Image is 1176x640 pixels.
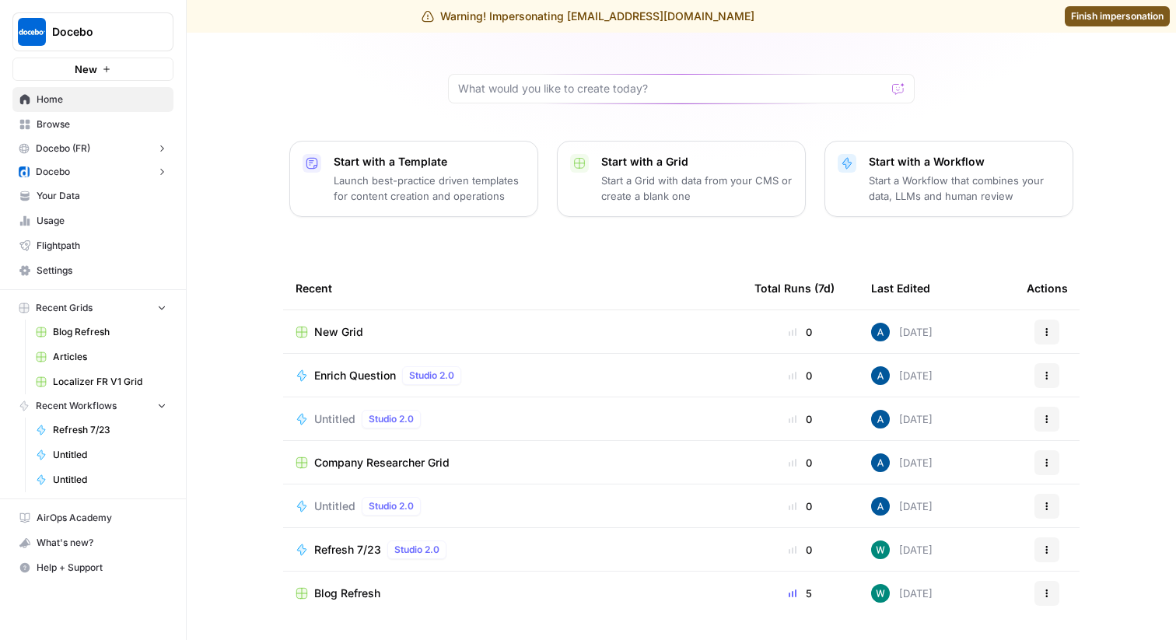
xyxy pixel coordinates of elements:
span: Untitled [53,448,166,462]
img: Docebo Logo [18,18,46,46]
button: Docebo [12,160,173,184]
p: Start with a Template [334,154,525,170]
a: Home [12,87,173,112]
a: Untitled [29,442,173,467]
a: Usage [12,208,173,233]
a: Untitled [29,467,173,492]
a: UntitledStudio 2.0 [296,497,730,516]
span: Studio 2.0 [369,499,414,513]
span: Docebo (FR) [36,142,90,156]
span: Docebo [52,24,146,40]
a: Enrich QuestionStudio 2.0 [296,366,730,385]
div: [DATE] [871,497,933,516]
button: Workspace: Docebo [12,12,173,51]
div: Warning! Impersonating [EMAIL_ADDRESS][DOMAIN_NAME] [422,9,754,24]
a: Finish impersonation [1065,6,1170,26]
button: Recent Workflows [12,394,173,418]
div: 0 [754,411,846,427]
span: Settings [37,264,166,278]
div: 0 [754,324,846,340]
span: Company Researcher Grid [314,455,450,470]
span: Home [37,93,166,107]
span: AirOps Academy [37,511,166,525]
span: Refresh 7/23 [314,542,381,558]
a: Articles [29,344,173,369]
span: Articles [53,350,166,364]
div: 0 [754,368,846,383]
div: [DATE] [871,453,933,472]
div: [DATE] [871,584,933,603]
span: Localizer FR V1 Grid [53,375,166,389]
span: Flightpath [37,239,166,253]
span: Untitled [314,498,355,514]
span: Refresh 7/23 [53,423,166,437]
span: Usage [37,214,166,228]
span: Studio 2.0 [394,543,439,557]
p: Launch best-practice driven templates for content creation and operations [334,173,525,204]
div: 0 [754,455,846,470]
img: he81ibor8lsei4p3qvg4ugbvimgp [871,453,890,472]
a: Refresh 7/23Studio 2.0 [296,540,730,559]
span: Help + Support [37,561,166,575]
p: Start a Grid with data from your CMS or create a blank one [601,173,793,204]
span: Studio 2.0 [369,412,414,426]
img: he81ibor8lsei4p3qvg4ugbvimgp [871,323,890,341]
a: Flightpath [12,233,173,258]
span: Untitled [314,411,355,427]
div: What's new? [13,531,173,554]
a: Blog Refresh [29,320,173,344]
span: Studio 2.0 [409,369,454,383]
img: y40elq8w6bmqlakrd2chaqr5nb67 [19,166,30,177]
button: Start with a WorkflowStart a Workflow that combines your data, LLMs and human review [824,141,1073,217]
span: Untitled [53,473,166,487]
div: Recent [296,267,730,310]
img: he81ibor8lsei4p3qvg4ugbvimgp [871,410,890,428]
a: Settings [12,258,173,283]
div: Last Edited [871,267,930,310]
img: he81ibor8lsei4p3qvg4ugbvimgp [871,366,890,385]
span: Your Data [37,189,166,203]
a: Refresh 7/23 [29,418,173,442]
div: [DATE] [871,410,933,428]
a: UntitledStudio 2.0 [296,410,730,428]
div: Total Runs (7d) [754,267,835,310]
a: Your Data [12,184,173,208]
div: [DATE] [871,323,933,341]
img: vaiar9hhcrg879pubqop5lsxqhgw [871,584,890,603]
button: Docebo (FR) [12,137,173,160]
button: Recent Grids [12,296,173,320]
div: 0 [754,542,846,558]
span: Finish impersonation [1071,9,1164,23]
img: he81ibor8lsei4p3qvg4ugbvimgp [871,497,890,516]
p: Start with a Grid [601,154,793,170]
span: Recent Workflows [36,399,117,413]
a: New Grid [296,324,730,340]
div: [DATE] [871,540,933,559]
div: Actions [1027,267,1068,310]
img: vaiar9hhcrg879pubqop5lsxqhgw [871,540,890,559]
div: 0 [754,498,846,514]
a: Company Researcher Grid [296,455,730,470]
span: Enrich Question [314,368,396,383]
a: Localizer FR V1 Grid [29,369,173,394]
a: Blog Refresh [296,586,730,601]
a: AirOps Academy [12,505,173,530]
input: What would you like to create today? [458,81,886,96]
button: New [12,58,173,81]
div: [DATE] [871,366,933,385]
span: Browse [37,117,166,131]
span: New Grid [314,324,363,340]
button: Start with a TemplateLaunch best-practice driven templates for content creation and operations [289,141,538,217]
span: Blog Refresh [53,325,166,339]
a: Browse [12,112,173,137]
p: Start a Workflow that combines your data, LLMs and human review [869,173,1060,204]
span: New [75,61,97,77]
p: Start with a Workflow [869,154,1060,170]
button: Help + Support [12,555,173,580]
div: 5 [754,586,846,601]
span: Blog Refresh [314,586,380,601]
button: What's new? [12,530,173,555]
button: Start with a GridStart a Grid with data from your CMS or create a blank one [557,141,806,217]
span: Docebo [36,165,70,179]
span: Recent Grids [36,301,93,315]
